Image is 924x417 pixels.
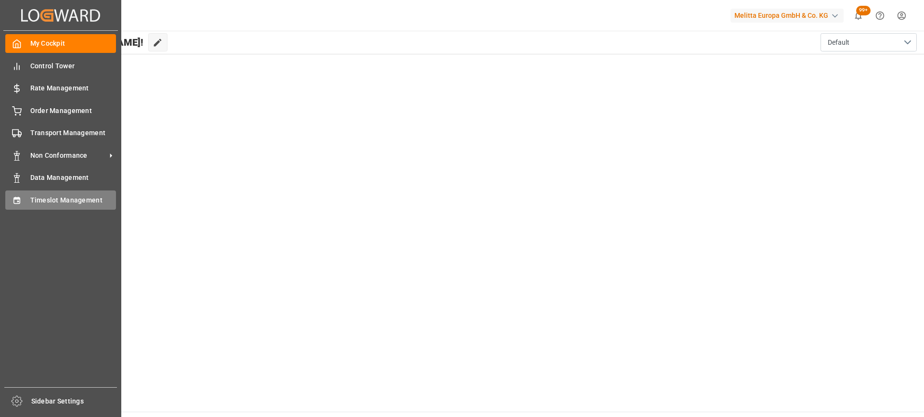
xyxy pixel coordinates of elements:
button: Help Center [869,5,891,26]
a: Transport Management [5,124,116,142]
span: Data Management [30,173,116,183]
span: Non Conformance [30,151,106,161]
div: Melitta Europa GmbH & Co. KG [731,9,844,23]
a: Order Management [5,101,116,120]
a: Rate Management [5,79,116,98]
button: open menu [821,33,917,51]
a: Data Management [5,168,116,187]
span: Hello [PERSON_NAME]! [40,33,143,51]
span: 99+ [856,6,871,15]
button: show 100 new notifications [847,5,869,26]
span: Timeslot Management [30,195,116,205]
a: Timeslot Management [5,190,116,209]
span: Rate Management [30,83,116,93]
a: My Cockpit [5,34,116,53]
span: Default [828,38,849,48]
span: Order Management [30,106,116,116]
span: Transport Management [30,128,116,138]
span: Sidebar Settings [31,396,117,406]
button: Melitta Europa GmbH & Co. KG [731,6,847,25]
span: Control Tower [30,61,116,71]
a: Control Tower [5,56,116,75]
span: My Cockpit [30,38,116,49]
